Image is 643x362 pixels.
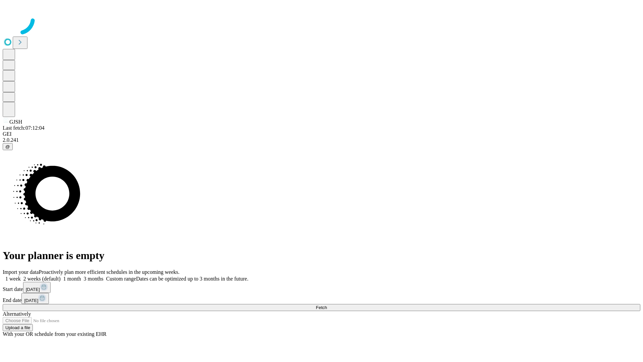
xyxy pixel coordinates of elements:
[63,276,81,282] span: 1 month
[3,143,13,150] button: @
[3,249,640,262] h1: Your planner is empty
[106,276,136,282] span: Custom range
[84,276,103,282] span: 3 months
[5,144,10,149] span: @
[3,304,640,311] button: Fetch
[9,119,22,125] span: GJSH
[21,293,49,304] button: [DATE]
[136,276,248,282] span: Dates can be optimized up to 3 months in the future.
[3,331,106,337] span: With your OR schedule from your existing EHR
[24,298,38,303] span: [DATE]
[5,276,21,282] span: 1 week
[26,287,40,292] span: [DATE]
[3,324,33,331] button: Upload a file
[3,131,640,137] div: GEI
[3,125,45,131] span: Last fetch: 07:12:04
[23,276,61,282] span: 2 weeks (default)
[3,311,31,317] span: Alternatively
[3,269,39,275] span: Import your data
[23,282,51,293] button: [DATE]
[3,137,640,143] div: 2.0.241
[316,305,327,310] span: Fetch
[39,269,180,275] span: Proactively plan more efficient schedules in the upcoming weeks.
[3,282,640,293] div: Start date
[3,293,640,304] div: End date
